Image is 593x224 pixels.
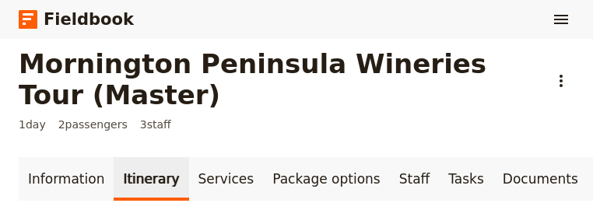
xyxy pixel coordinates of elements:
[114,157,188,201] a: Itinerary
[189,157,264,201] a: Services
[263,157,389,201] a: Package options
[19,157,114,201] a: Information
[548,68,574,94] button: Actions
[548,6,574,33] button: Show menu
[140,117,171,132] span: 3 staff
[19,117,46,132] span: 1 day
[19,48,539,110] h1: Mornington Peninsula Wineries Tour (Master)
[390,157,440,201] a: Staff
[58,117,128,132] span: 2 passengers
[19,6,134,33] a: Fieldbook
[439,157,493,201] a: Tasks
[493,157,588,201] a: Documents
